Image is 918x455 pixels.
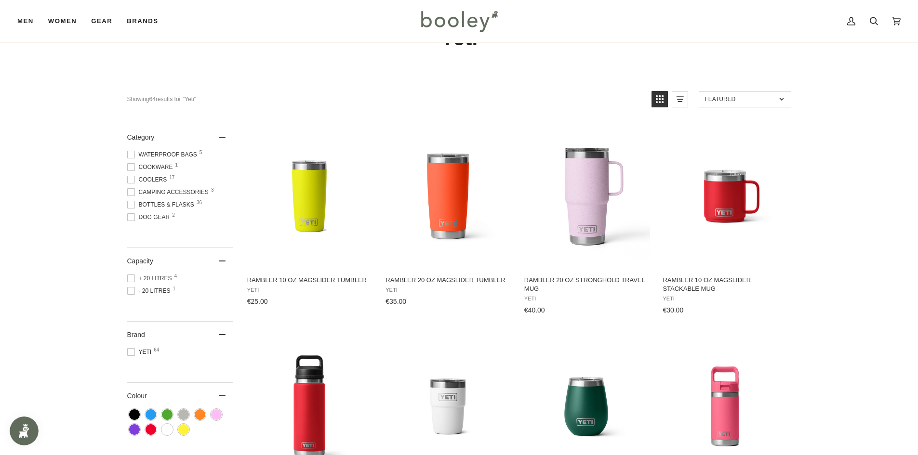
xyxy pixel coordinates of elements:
span: YETI [247,287,372,293]
span: 1 [173,286,176,291]
span: Colour: White [162,424,173,435]
span: Cookware [127,163,176,171]
span: Rambler 10 oz MagSlider Tumbler [247,276,372,285]
span: Colour: Grey [178,409,189,420]
span: Rambler 20 oz MagSlider Tumbler [386,276,510,285]
span: - 20 Litres [127,286,173,295]
a: View grid mode [652,91,668,107]
span: 36 [197,200,202,205]
span: 4 [174,274,177,279]
span: Colour: Blue [146,409,156,420]
span: Rambler 20 oz StrongHold Travel Mug [524,276,649,293]
span: Brand [127,331,145,338]
span: €25.00 [247,298,268,305]
span: Colour: Pink [211,409,222,420]
span: Featured [705,96,776,103]
span: €30.00 [663,306,683,314]
span: YETI [127,348,155,356]
a: Rambler 10 oz MagSlider Stackable Mug [661,124,789,318]
span: Waterproof Bags [127,150,200,159]
span: Colour: Red [146,424,156,435]
span: Bottles & Flasks [127,200,197,209]
b: 64 [149,96,156,103]
span: YETI [386,287,510,293]
span: YETI [663,296,787,302]
span: + 20 Litres [127,274,175,283]
span: Gear [91,16,112,26]
span: 64 [154,348,159,352]
span: YETI [524,296,649,302]
span: Dog Gear [127,213,173,221]
span: 2 [172,213,175,218]
span: Capacity [127,257,153,265]
span: Women [48,16,77,26]
span: Colour: Purple [129,424,140,435]
img: Booley [417,7,501,35]
img: Yeti Rambler 10 oz Mug Rescue Red - Booley Galway [661,132,789,260]
img: Yeti Rambler 20 oz StrongHold Travel Mug Cherry Blossom - Booley Galway [523,132,651,260]
span: Brands [127,16,158,26]
span: 1 [175,163,178,168]
span: Men [17,16,34,26]
div: Showing results for "Yeti" [127,91,644,107]
span: €40.00 [524,306,545,314]
span: 5 [200,150,202,155]
span: Rambler 10 oz MagSlider Stackable Mug [663,276,787,293]
span: Colour: Yellow [178,424,189,435]
span: €35.00 [386,298,406,305]
a: View list mode [672,91,688,107]
span: Coolers [127,175,170,184]
span: Camping Accessories [127,188,212,196]
a: Rambler 20 oz StrongHold Travel Mug [523,124,651,318]
iframe: Button to open loyalty program pop-up [10,416,39,445]
span: 3 [211,188,214,193]
img: Yeti Rambler 20 oz MagSlider Tumbler Papaya - Booley Galway [384,132,512,260]
a: Sort options [699,91,791,107]
img: Yeti Rambler 10 oz MagSlider Tumbler Firefly Yellow - Booley Galway [246,132,373,260]
span: Colour: Green [162,409,173,420]
span: Colour [127,392,154,400]
span: Category [127,133,155,141]
span: 17 [169,175,174,180]
a: Rambler 20 oz MagSlider Tumbler [384,124,512,309]
a: Rambler 10 oz MagSlider Tumbler [246,124,373,309]
span: Colour: Orange [195,409,205,420]
span: Colour: Black [129,409,140,420]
